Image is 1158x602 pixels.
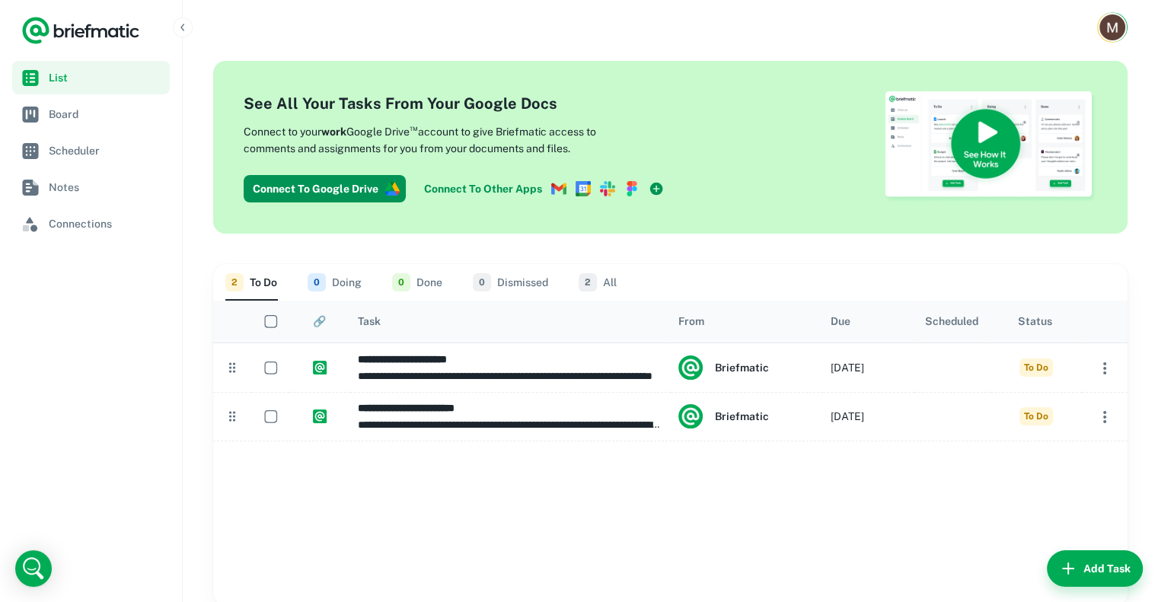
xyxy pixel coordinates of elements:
span: 2 [225,273,244,291]
div: [DATE] [831,344,864,392]
button: Connect To Google Drive [244,175,406,202]
div: Due [831,315,850,327]
div: Briefmatic [678,404,769,428]
div: Open Intercom Messenger [15,550,52,587]
img: https://app.briefmatic.com/assets/integrations/system.png [313,409,327,423]
a: Scheduler [12,134,170,167]
button: Add Task [1047,550,1143,587]
span: Board [49,106,164,123]
button: Dismissed [473,264,548,301]
button: All [579,264,617,301]
span: Scheduler [49,142,164,159]
span: To Do [1019,407,1053,425]
div: 🔗 [313,315,326,327]
button: Done [392,264,442,301]
h6: Briefmatic [715,359,769,376]
div: [DATE] [831,393,864,441]
a: Connections [12,207,170,240]
img: Mathew Jarvis [1099,14,1125,40]
a: Logo [21,15,140,46]
b: work [321,126,346,138]
button: Account button [1097,12,1128,43]
span: 0 [473,273,491,291]
span: Notes [49,179,164,196]
a: Connect To Other Apps [418,175,670,202]
span: 0 [308,273,326,291]
sup: ™ [410,123,418,133]
a: List [12,61,170,94]
div: Briefmatic [678,355,769,380]
span: 2 [579,273,597,291]
img: https://app.briefmatic.com/assets/integrations/system.png [313,361,327,374]
h6: Briefmatic [715,408,769,425]
img: system.png [678,355,703,380]
div: Scheduled [925,315,978,327]
a: Board [12,97,170,131]
a: Notes [12,170,170,204]
img: system.png [678,404,703,428]
span: 0 [392,273,410,291]
button: Doing [308,264,362,301]
button: To Do [225,264,277,301]
div: Status [1018,315,1052,327]
div: Task [358,315,381,327]
span: List [49,69,164,86]
h4: See All Your Tasks From Your Google Docs [244,92,670,115]
span: Connections [49,215,164,232]
div: From [678,315,704,327]
img: See How Briefmatic Works [884,91,1097,203]
p: Connect to your Google Drive account to give Briefmatic access to comments and assignments for yo... [244,121,647,157]
span: To Do [1019,358,1053,377]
